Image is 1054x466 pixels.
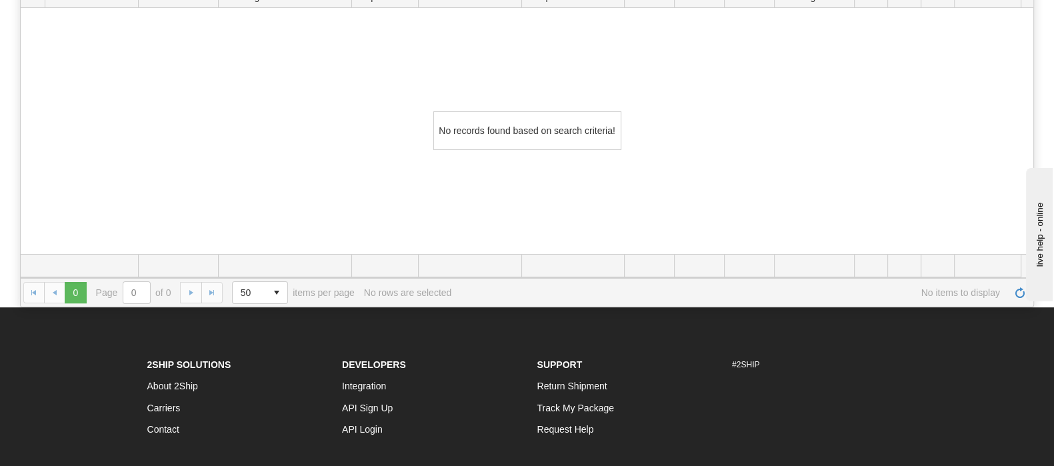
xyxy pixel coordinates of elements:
[461,287,1000,298] span: No items to display
[342,381,386,391] a: Integration
[232,281,288,304] span: Page sizes drop down
[537,359,583,370] strong: Support
[342,359,406,370] strong: Developers
[433,111,621,150] div: No records found based on search criteria!
[96,281,171,304] span: Page of 0
[147,424,179,435] a: Contact
[342,403,393,413] a: API Sign Up
[1023,165,1053,301] iframe: chat widget
[65,282,86,303] span: Page 0
[342,424,383,435] a: API Login
[537,424,594,435] a: Request Help
[241,286,258,299] span: 50
[537,381,607,391] a: Return Shipment
[732,361,907,369] h6: #2SHIP
[232,281,355,304] span: items per page
[147,403,181,413] a: Carriers
[537,403,614,413] a: Track My Package
[10,11,123,21] div: live help - online
[1009,282,1031,303] a: Refresh
[266,282,287,303] span: select
[147,359,231,370] strong: 2Ship Solutions
[364,287,452,298] div: No rows are selected
[147,381,198,391] a: About 2Ship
